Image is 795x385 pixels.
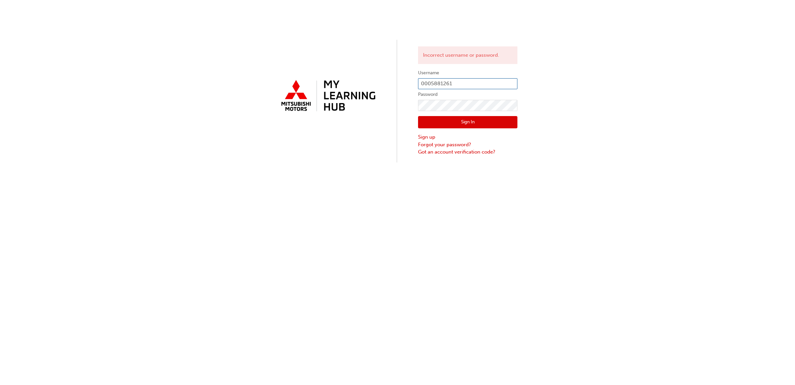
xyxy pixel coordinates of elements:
a: Forgot your password? [418,141,517,149]
label: Username [418,69,517,77]
div: Incorrect username or password. [418,46,517,64]
a: Got an account verification code? [418,148,517,156]
img: mmal [278,77,377,115]
button: Sign In [418,116,517,129]
a: Sign up [418,133,517,141]
label: Password [418,91,517,98]
input: Username [418,78,517,90]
